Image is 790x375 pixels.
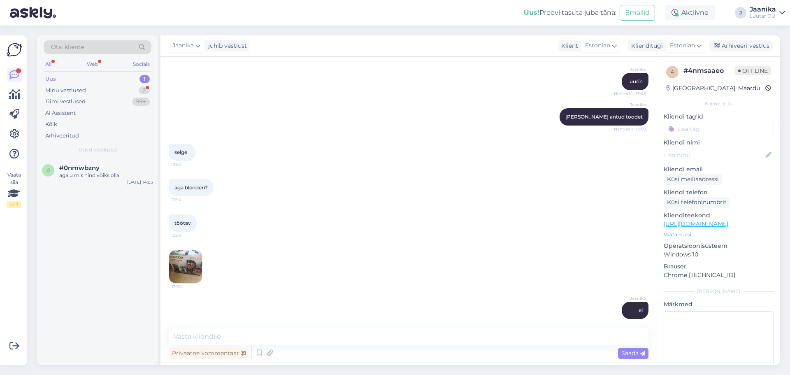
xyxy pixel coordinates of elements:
span: 13:55 [615,319,646,326]
span: Jaanika [615,66,646,72]
a: JaanikaLuutar OÜ [750,6,785,19]
div: Arhiveeritud [45,132,79,140]
span: Estonian [670,41,695,50]
div: AI Assistent [45,109,76,117]
p: Windows 10 [664,250,774,259]
div: # 4nmsaaeo [683,66,735,76]
span: Nähtud ✓ 13:48 [614,91,646,97]
span: 13:50 [171,161,202,168]
span: Saada [621,349,645,357]
span: 13:54 [171,232,202,238]
div: [GEOGRAPHIC_DATA], Maardu [666,84,760,93]
div: Klient [558,42,578,50]
span: Jaanika [615,295,646,301]
span: töötav [174,220,191,226]
p: Märkmed [664,300,774,309]
p: Brauser [664,262,774,271]
div: 2 [139,86,150,95]
span: Jaanika [172,41,194,50]
div: Tiimi vestlused [45,98,86,106]
div: Kõik [45,120,57,128]
div: Klienditugi [628,42,663,50]
input: Lisa nimi [664,151,764,160]
div: Web [85,59,100,70]
span: 13:54 [171,197,202,203]
div: 2 / 3 [7,201,21,208]
div: Privaatne kommentaar [169,348,249,359]
p: Kliendi email [664,165,774,174]
p: Kliendi nimi [664,138,774,147]
span: uurin [630,78,643,84]
span: 13:54 [172,284,202,290]
p: Kliendi telefon [664,188,774,197]
div: Jaanika [750,6,776,13]
div: All [44,59,53,70]
div: Küsi meiliaadressi [664,174,722,185]
span: Otsi kliente [51,43,84,51]
p: Operatsioonisüsteem [664,242,774,250]
div: Luutar OÜ [750,13,776,19]
p: Klienditeekond [664,211,774,220]
div: Minu vestlused [45,86,86,95]
span: ei [639,307,643,313]
span: [PERSON_NAME] antud toodet [565,114,643,120]
span: Offline [735,66,771,75]
span: Estonian [585,41,610,50]
img: Attachment [169,250,202,283]
div: 99+ [132,98,150,106]
div: Socials [131,59,151,70]
div: Küsi telefoninumbrit [664,197,730,208]
div: Uus [45,75,56,83]
input: Lisa tag [664,123,774,135]
div: aga u mis hind võiks olla [59,172,153,179]
div: Kliendi info [664,100,774,107]
span: Jaanika [615,102,646,108]
div: Vaata siia [7,171,21,208]
a: [URL][DOMAIN_NAME] [664,220,728,228]
p: Vaata edasi ... [664,231,774,238]
span: selge [174,149,187,155]
div: 1 [139,75,150,83]
div: Aktiivne [665,5,715,20]
div: J [735,7,746,19]
img: Askly Logo [7,42,22,58]
span: Nähtud ✓ 13:50 [614,126,646,132]
b: Uus! [524,9,539,16]
span: aga blenderi? [174,184,208,191]
span: 0 [46,167,50,173]
span: 4 [671,69,674,75]
span: #0nmwbzny [59,164,100,172]
span: Uued vestlused [79,146,117,154]
div: [PERSON_NAME] [664,288,774,295]
div: juhib vestlust [205,42,247,50]
div: Arhiveeri vestlus [709,40,773,51]
p: Kliendi tag'id [664,112,774,121]
div: [DATE] 14:03 [127,179,153,185]
button: Emailid [620,5,655,21]
div: Proovi tasuta juba täna: [524,8,616,18]
p: Chrome [TECHNICAL_ID] [664,271,774,280]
